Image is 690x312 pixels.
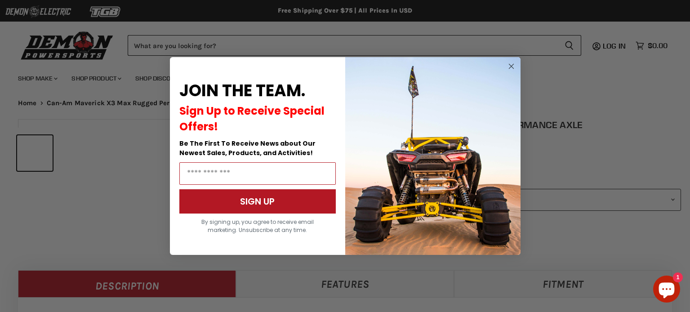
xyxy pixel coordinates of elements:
span: Be The First To Receive News about Our Newest Sales, Products, and Activities! [179,139,316,157]
button: SIGN UP [179,189,336,214]
button: Close dialog [506,61,517,72]
span: By signing up, you agree to receive email marketing. Unsubscribe at any time. [201,218,314,234]
span: JOIN THE TEAM. [179,79,305,102]
inbox-online-store-chat: Shopify online store chat [650,276,683,305]
span: Sign Up to Receive Special Offers! [179,103,325,134]
img: a9095488-b6e7-41ba-879d-588abfab540b.jpeg [345,57,521,255]
input: Email Address [179,162,336,185]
